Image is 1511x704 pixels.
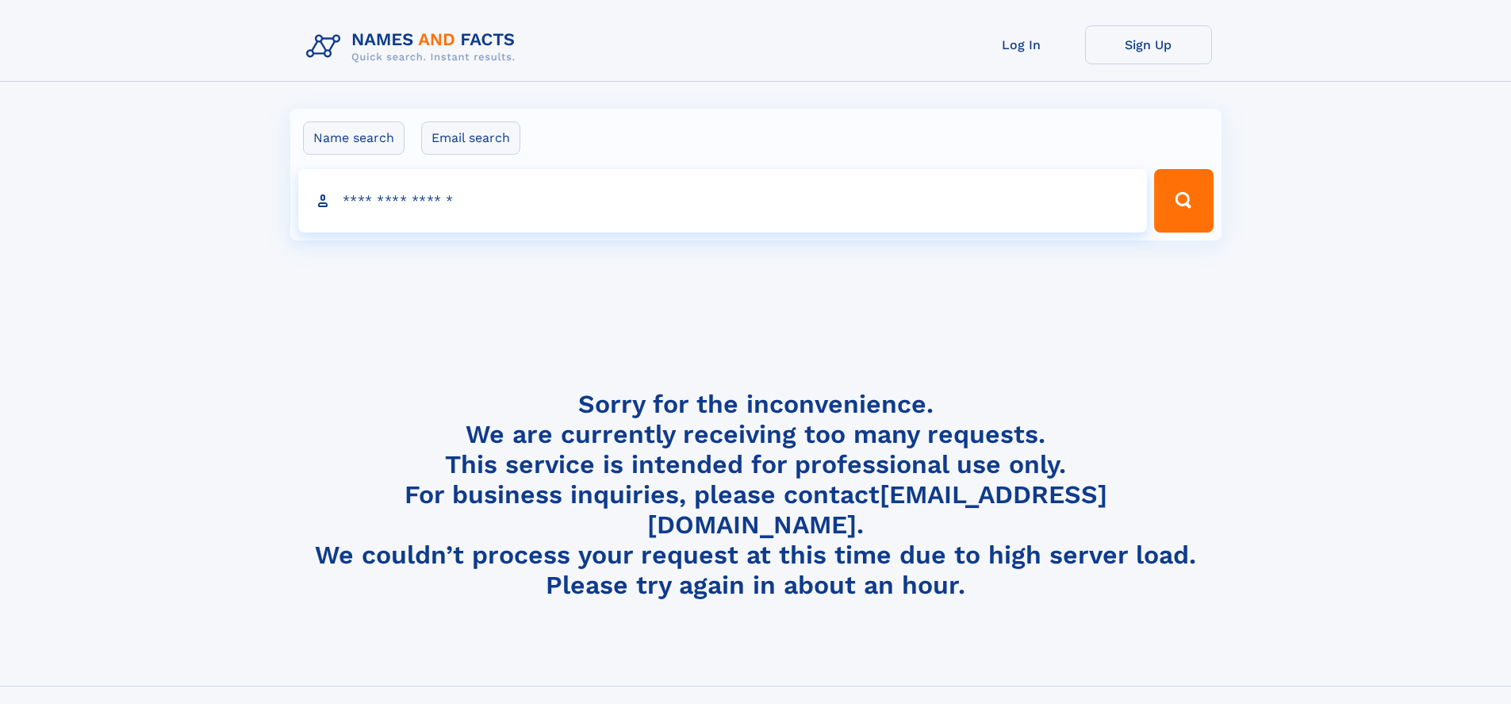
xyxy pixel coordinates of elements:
[421,121,520,155] label: Email search
[647,479,1107,540] a: [EMAIL_ADDRESS][DOMAIN_NAME]
[300,389,1212,601] h4: Sorry for the inconvenience. We are currently receiving too many requests. This service is intend...
[303,121,405,155] label: Name search
[958,25,1085,64] a: Log In
[298,169,1148,233] input: search input
[300,25,528,68] img: Logo Names and Facts
[1085,25,1212,64] a: Sign Up
[1154,169,1213,233] button: Search Button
